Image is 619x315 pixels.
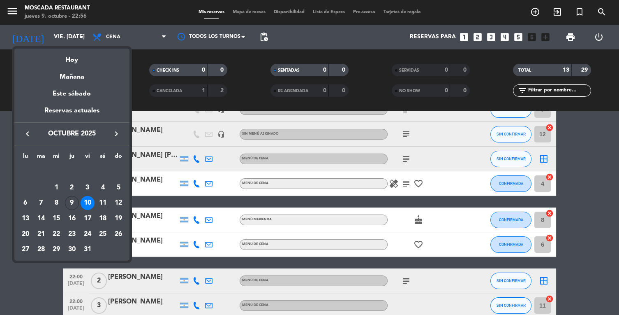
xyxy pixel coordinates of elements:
td: 26 de octubre de 2025 [111,226,126,242]
div: 13 [18,212,32,226]
div: 8 [49,196,63,210]
td: 3 de octubre de 2025 [80,180,95,196]
td: 25 de octubre de 2025 [95,226,111,242]
div: 26 [111,227,125,241]
i: keyboard_arrow_right [111,129,121,139]
div: 2 [65,181,79,195]
th: domingo [111,152,126,164]
div: 30 [65,243,79,257]
div: 21 [34,227,48,241]
th: jueves [64,152,80,164]
div: 25 [96,227,110,241]
td: 7 de octubre de 2025 [33,196,49,211]
td: 2 de octubre de 2025 [64,180,80,196]
th: viernes [80,152,95,164]
td: 19 de octubre de 2025 [111,211,126,226]
div: 20 [18,227,32,241]
div: Mañana [14,65,129,82]
i: keyboard_arrow_left [23,129,32,139]
div: 6 [18,196,32,210]
th: sábado [95,152,111,164]
td: 17 de octubre de 2025 [80,211,95,226]
td: 1 de octubre de 2025 [49,180,64,196]
td: 12 de octubre de 2025 [111,196,126,211]
div: 5 [111,181,125,195]
div: 4 [96,181,110,195]
td: 23 de octubre de 2025 [64,226,80,242]
div: 3 [81,181,95,195]
div: 15 [49,212,63,226]
button: keyboard_arrow_left [20,128,35,139]
div: 22 [49,227,63,241]
div: 24 [81,227,95,241]
div: 11 [96,196,110,210]
th: lunes [18,152,33,164]
td: 4 de octubre de 2025 [95,180,111,196]
td: 14 de octubre de 2025 [33,211,49,226]
div: 10 [81,196,95,210]
td: 13 de octubre de 2025 [18,211,33,226]
div: Hoy [14,49,129,65]
th: martes [33,152,49,164]
td: 22 de octubre de 2025 [49,226,64,242]
td: 11 de octubre de 2025 [95,196,111,211]
td: 15 de octubre de 2025 [49,211,64,226]
td: OCT. [18,164,126,180]
td: 9 de octubre de 2025 [64,196,80,211]
th: miércoles [49,152,64,164]
div: 1 [49,181,63,195]
td: 18 de octubre de 2025 [95,211,111,226]
div: 14 [34,212,48,226]
div: 12 [111,196,125,210]
div: 29 [49,243,63,257]
td: 20 de octubre de 2025 [18,226,33,242]
td: 21 de octubre de 2025 [33,226,49,242]
div: 16 [65,212,79,226]
div: 27 [18,243,32,257]
td: 28 de octubre de 2025 [33,242,49,258]
td: 8 de octubre de 2025 [49,196,64,211]
div: 17 [81,212,95,226]
td: 31 de octubre de 2025 [80,242,95,258]
div: 18 [96,212,110,226]
div: 31 [81,243,95,257]
div: 23 [65,227,79,241]
td: 27 de octubre de 2025 [18,242,33,258]
button: keyboard_arrow_right [109,128,124,139]
td: 30 de octubre de 2025 [64,242,80,258]
td: 10 de octubre de 2025 [80,196,95,211]
td: 6 de octubre de 2025 [18,196,33,211]
div: 19 [111,212,125,226]
div: 9 [65,196,79,210]
div: Este sábado [14,82,129,105]
td: 5 de octubre de 2025 [111,180,126,196]
td: 29 de octubre de 2025 [49,242,64,258]
div: Reservas actuales [14,105,129,122]
div: 7 [34,196,48,210]
div: 28 [34,243,48,257]
td: 24 de octubre de 2025 [80,226,95,242]
td: 16 de octubre de 2025 [64,211,80,226]
span: octubre 2025 [35,128,109,139]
